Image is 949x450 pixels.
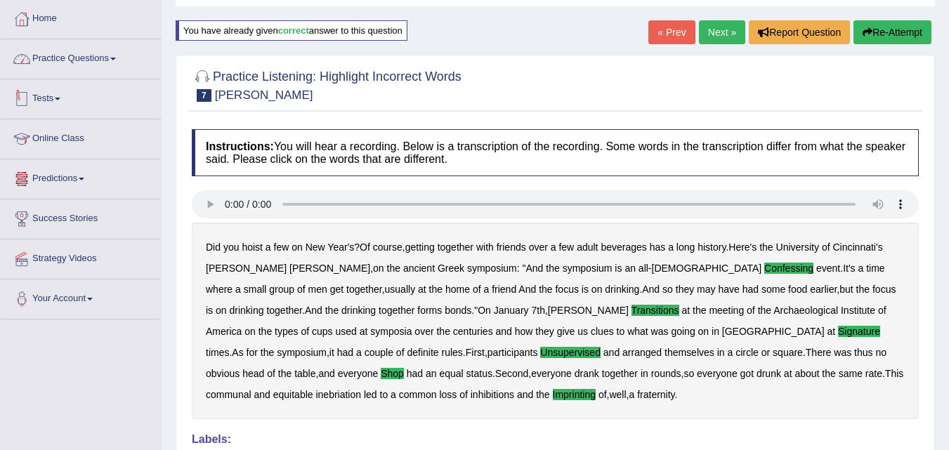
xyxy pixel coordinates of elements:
[878,305,886,316] b: of
[327,241,354,253] b: Year's
[773,347,803,358] b: square
[476,241,494,253] b: with
[385,284,416,295] b: usually
[709,305,744,316] b: meeting
[536,389,549,400] b: the
[602,368,638,379] b: together
[471,389,514,400] b: inhibitions
[816,263,840,274] b: event
[735,347,759,358] b: circle
[591,326,614,337] b: clues
[487,347,538,358] b: participants
[232,347,243,358] b: As
[575,368,599,379] b: drank
[496,326,512,337] b: and
[223,241,240,253] b: you
[676,241,695,253] b: long
[370,326,412,337] b: symposia
[624,263,636,274] b: an
[1,119,161,154] a: Online Class
[601,241,646,253] b: beverages
[478,305,491,316] b: On
[517,389,533,400] b: and
[1,159,161,194] a: Predictions
[379,305,414,316] b: together
[278,368,292,379] b: the
[776,241,819,253] b: University
[294,368,315,379] b: table
[373,263,384,274] b: on
[652,263,762,274] b: [DEMOGRAPHIC_DATA]
[540,347,601,358] b: unsupervised
[337,347,353,358] b: had
[330,284,343,295] b: get
[206,368,240,379] b: obvious
[206,140,274,152] b: Instructions:
[555,284,578,295] b: focus
[269,284,294,295] b: group
[438,241,473,253] b: together
[466,347,485,358] b: First
[639,263,648,274] b: all
[698,241,726,253] b: history
[206,263,287,274] b: [PERSON_NAME]
[436,326,450,337] b: the
[651,326,669,337] b: was
[698,326,709,337] b: on
[426,368,437,379] b: an
[439,368,463,379] b: equal
[387,263,400,274] b: the
[740,368,754,379] b: got
[535,326,554,337] b: they
[681,305,690,316] b: at
[839,368,863,379] b: same
[843,263,855,274] b: It's
[515,326,533,337] b: how
[242,368,264,379] b: head
[856,284,870,295] b: the
[445,305,471,316] b: bonds
[834,347,851,358] b: was
[305,305,322,316] b: And
[1,39,161,74] a: Practice Questions
[553,389,596,400] b: imprinting
[518,284,536,295] b: And
[531,305,544,316] b: 7th
[717,347,725,358] b: in
[563,263,613,274] b: symposium
[761,347,770,358] b: or
[439,389,457,400] b: loss
[591,284,603,295] b: on
[526,263,544,274] b: And
[806,347,832,358] b: There
[758,305,771,316] b: the
[247,347,258,358] b: for
[418,284,426,295] b: at
[551,241,556,253] b: a
[827,326,835,337] b: at
[838,326,880,337] b: signature
[197,89,211,102] span: 7
[206,326,242,337] b: America
[274,241,289,253] b: few
[438,263,464,274] b: Greek
[598,389,607,400] b: of
[627,326,648,337] b: what
[399,389,437,400] b: common
[810,284,837,295] b: earlier
[548,305,629,316] b: [PERSON_NAME]
[665,347,714,358] b: themselves
[396,347,405,358] b: of
[325,305,339,316] b: the
[206,284,233,295] b: where
[631,305,679,316] b: transitions
[242,241,263,253] b: hoist
[872,284,896,295] b: focus
[609,389,626,400] b: well
[699,20,745,44] a: Next »
[1,279,161,315] a: Your Account
[206,241,221,253] b: Did
[784,368,792,379] b: at
[473,284,481,295] b: of
[373,241,402,253] b: course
